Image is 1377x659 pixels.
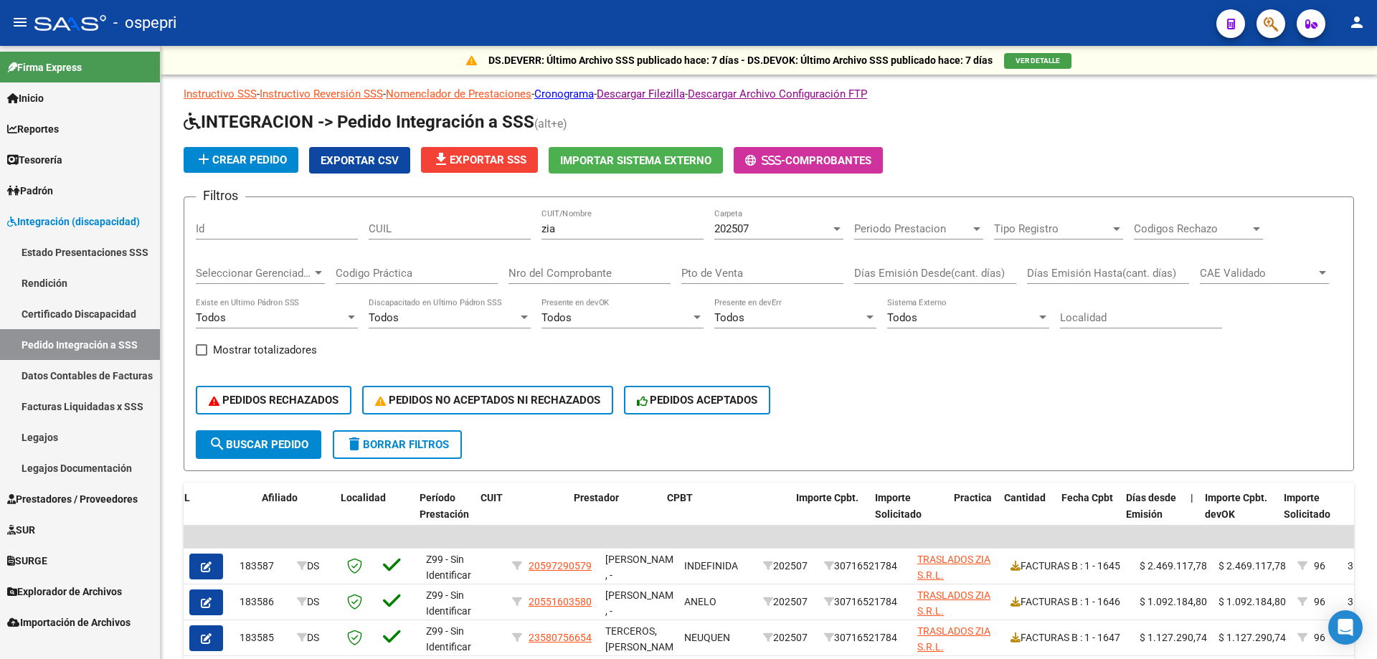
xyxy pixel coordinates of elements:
span: SUR [7,522,35,538]
span: Periodo Prestacion [854,222,970,235]
span: Seleccionar Gerenciador [196,267,312,280]
a: Instructivo SSS [184,87,257,100]
div: FACTURAS B : 1 - 1646 [1011,594,1128,610]
mat-icon: search [209,435,226,452]
span: $ 1.092.184,80 [1219,596,1286,607]
span: Localidad [341,492,386,503]
span: NEUQUEN [684,632,730,643]
span: Todos [541,311,572,324]
span: Z99 - Sin Identificar [426,589,471,617]
a: Descargar Filezilla [597,87,685,100]
span: Exportar SSS [432,153,526,166]
div: 30716521784 [824,630,906,646]
datatable-header-cell: Período Prestación [414,483,475,546]
span: PEDIDOS RECHAZADOS [209,394,339,407]
div: FACTURAS B : 1 - 1645 [1011,558,1128,574]
button: -Comprobantes [734,147,883,174]
span: Codigos Rechazo [1134,222,1250,235]
span: 23580756654 [529,632,592,643]
button: PEDIDOS ACEPTADOS [624,386,771,414]
div: 183585 [240,630,285,646]
span: Cantidad [1004,492,1046,503]
div: Open Intercom Messenger [1328,610,1363,645]
span: Afiliado [262,492,298,503]
button: PEDIDOS NO ACEPTADOS NI RECHAZADOS [362,386,613,414]
datatable-header-cell: Afiliado [256,483,335,546]
p: - - - - - [184,86,1354,102]
div: 202507 [763,558,813,574]
datatable-header-cell: CUIT [475,483,568,546]
div: DS [297,630,336,646]
span: Todos [196,311,226,324]
mat-icon: menu [11,14,29,31]
span: Mostrar totalizadores [213,341,317,359]
div: 202507 [763,630,813,646]
span: Importar Sistema Externo [560,154,711,167]
span: INTEGRACION -> Pedido Integración a SSS [184,112,534,132]
span: Importación de Archivos [7,615,131,630]
span: Practica [954,492,992,503]
p: DS.DEVERR: Último Archivo SSS publicado hace: 7 días - DS.DEVOK: Último Archivo SSS publicado hac... [488,52,993,68]
datatable-header-cell: Cantidad [998,483,1056,546]
span: Importe Solicitado [875,492,922,520]
button: Buscar Pedido [196,430,321,459]
span: Z99 - Sin Identificar [426,554,471,582]
span: 20597290579 [529,560,592,572]
datatable-header-cell: Importe Solicitado [869,483,948,546]
span: 3.499 [1348,596,1373,607]
span: 20551603580 [529,596,592,607]
span: 96 [1314,560,1325,572]
span: INDEFINIDA [684,560,738,572]
span: - [745,154,785,167]
datatable-header-cell: Localidad [335,483,414,546]
span: Importe Solicitado devOK [1284,492,1330,536]
datatable-header-cell: Importe Solicitado devOK [1278,483,1357,546]
span: $ 1.092.184,80 [1140,596,1207,607]
span: Padrón [7,183,53,199]
datatable-header-cell: Días desde Emisión [1120,483,1185,546]
span: Días desde Emisión [1126,492,1176,520]
span: VER DETALLE [1016,57,1060,65]
mat-icon: add [195,151,212,168]
button: Importar Sistema Externo [549,147,723,174]
span: $ 2.469.117,78 [1140,560,1207,572]
datatable-header-cell: CPBT [661,483,790,546]
button: VER DETALLE [1004,53,1071,69]
span: $ 1.127.290,74 [1219,632,1286,643]
a: Instructivo Reversión SSS [260,87,383,100]
span: 202507 [714,222,749,235]
span: Todos [887,311,917,324]
span: Inicio [7,90,44,106]
span: PEDIDOS NO ACEPTADOS NI RECHAZADOS [375,394,600,407]
mat-icon: person [1348,14,1366,31]
datatable-header-cell: Prestador [568,483,661,546]
span: Exportar CSV [321,154,399,167]
a: Descargar Archivo Configuración FTP [688,87,867,100]
span: Tipo Registro [994,222,1110,235]
a: Nomenclador de Prestaciones [386,87,531,100]
datatable-header-cell: Importe Cpbt. devOK [1199,483,1278,546]
div: DS [297,594,336,610]
span: $ 2.469.117,78 [1219,560,1286,572]
span: (alt+e) [534,117,567,131]
span: CPBT [667,492,693,503]
span: Todos [369,311,399,324]
span: Importe Cpbt. [796,492,858,503]
div: 183587 [240,558,285,574]
mat-icon: file_download [432,151,450,168]
span: | [1191,492,1193,503]
div: 30716521784 [824,594,906,610]
span: Fecha Cpbt [1061,492,1113,503]
span: SURGE [7,553,47,569]
button: Exportar CSV [309,147,410,174]
span: Período Prestación [420,492,469,520]
span: TRASLADOS ZIA S.R.L. [917,625,990,653]
h3: Filtros [196,186,245,206]
span: 96 [1314,632,1325,643]
span: Todos [714,311,744,324]
span: Firma Express [7,60,82,75]
span: 96 [1314,596,1325,607]
span: [PERSON_NAME] , - [605,589,682,617]
span: CUIT [481,492,503,503]
span: Prestadores / Proveedores [7,491,138,507]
